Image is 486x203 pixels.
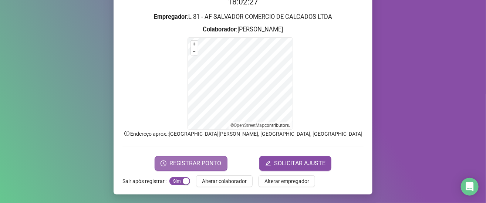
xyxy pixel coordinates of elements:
[202,177,247,185] span: Alterar colaborador
[191,48,198,55] button: –
[203,26,236,33] strong: Colaborador
[122,12,364,22] h3: : L 81 - AF SALVADOR COMERCIO DE CALCADOS LTDA
[122,175,169,187] label: Sair após registrar
[191,41,198,48] button: +
[161,160,166,166] span: clock-circle
[461,178,479,196] div: Open Intercom Messenger
[259,175,315,187] button: Alterar empregador
[264,177,309,185] span: Alterar empregador
[155,156,227,171] button: REGISTRAR PONTO
[259,156,331,171] button: editSOLICITAR AJUSTE
[124,130,130,137] span: info-circle
[231,123,290,128] li: © contributors.
[234,123,265,128] a: OpenStreetMap
[196,175,253,187] button: Alterar colaborador
[169,159,222,168] span: REGISTRAR PONTO
[265,160,271,166] span: edit
[154,13,187,20] strong: Empregador
[274,159,325,168] span: SOLICITAR AJUSTE
[122,25,364,34] h3: : [PERSON_NAME]
[122,130,364,138] p: Endereço aprox. : [GEOGRAPHIC_DATA][PERSON_NAME], [GEOGRAPHIC_DATA], [GEOGRAPHIC_DATA]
